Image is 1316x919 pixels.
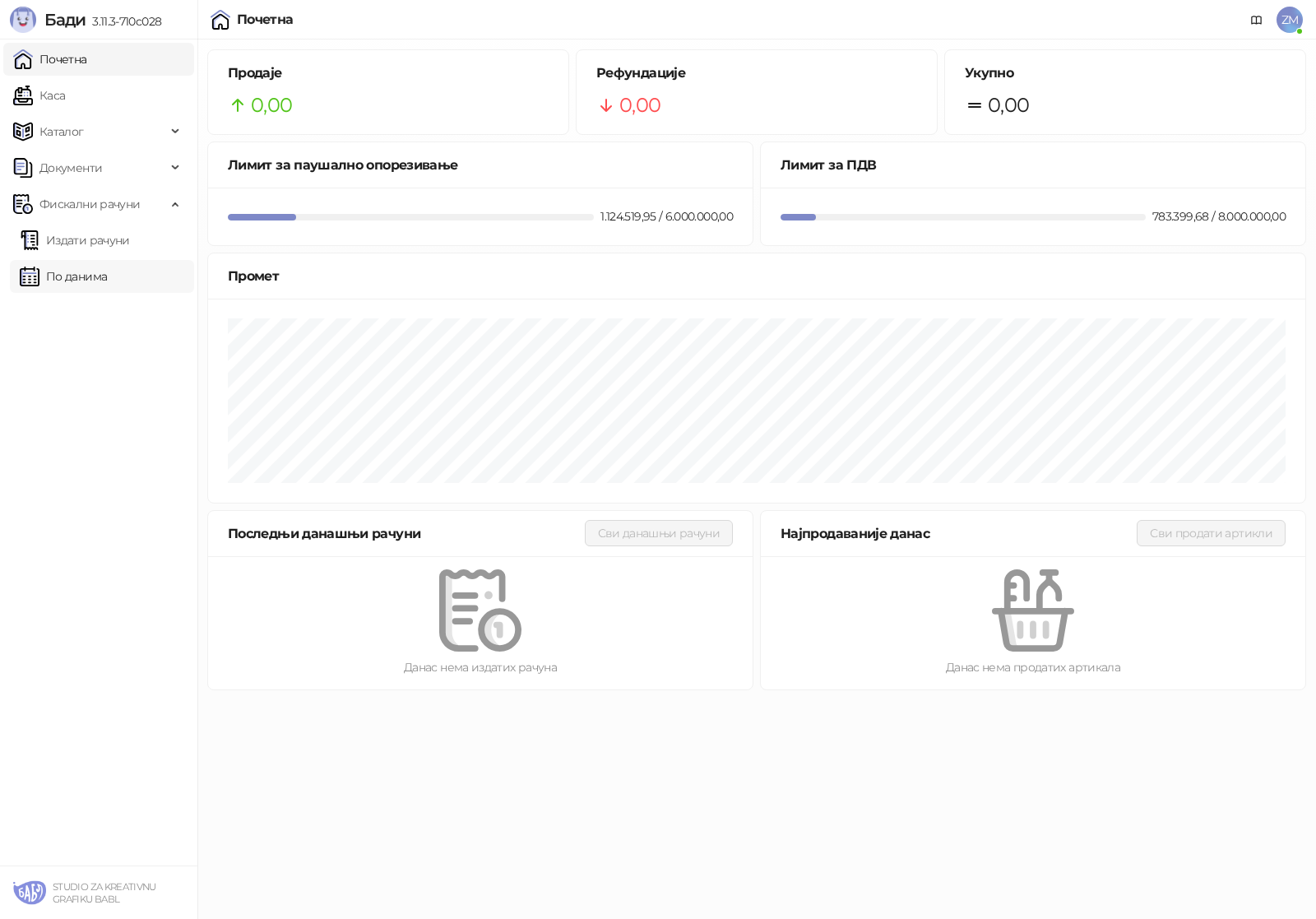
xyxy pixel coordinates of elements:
[1277,7,1303,33] span: ZM
[39,151,102,184] span: Документи
[251,90,292,121] span: 0,00
[44,10,86,30] span: Бади
[13,876,46,909] img: 64x64-companyLogo-4d0a4515-02ce-43d0-8af4-3da660a44a69.png
[10,7,36,33] img: Logo
[596,63,917,83] h5: Рефундације
[1149,207,1289,225] div: 783.399,68 / 8.000.000,00
[228,63,549,83] h5: Продаје
[237,13,294,26] div: Почетна
[585,520,733,546] button: Сви данашњи рачуни
[787,658,1279,676] div: Данас нема продатих артикала
[20,224,130,257] a: Издати рачуни
[619,90,660,121] span: 0,00
[1244,7,1270,33] a: Документација
[39,115,84,148] span: Каталог
[781,155,1286,175] div: Лимит за ПДВ
[53,881,156,905] small: STUDIO ZA KREATIVNU GRAFIKU BABL
[1137,520,1286,546] button: Сви продати артикли
[39,188,140,220] span: Фискални рачуни
[13,43,87,76] a: Почетна
[228,523,585,544] div: Последњи данашњи рачуни
[988,90,1029,121] span: 0,00
[228,155,733,175] div: Лимит за паушално опорезивање
[86,14,161,29] span: 3.11.3-710c028
[13,79,65,112] a: Каса
[228,266,1286,286] div: Промет
[965,63,1286,83] h5: Укупно
[234,658,726,676] div: Данас нема издатих рачуна
[597,207,736,225] div: 1.124.519,95 / 6.000.000,00
[20,260,107,293] a: По данима
[781,523,1137,544] div: Најпродаваније данас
